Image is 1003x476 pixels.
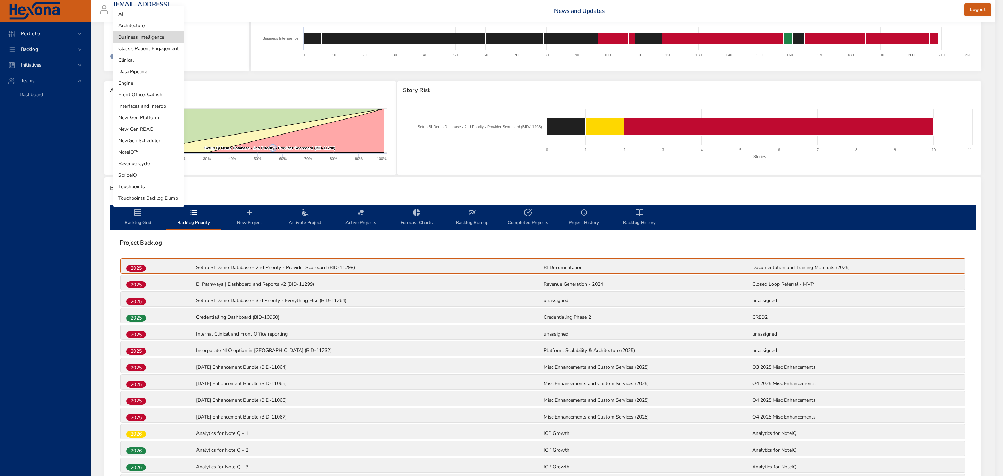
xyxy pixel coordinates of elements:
[113,192,184,204] li: Touchpoints Backlog Dump
[113,66,184,77] li: Data Pipeline
[113,77,184,89] li: Engine
[113,89,184,100] li: Front Office: Catfish
[113,8,184,20] li: AI
[113,169,184,181] li: ScribeIQ
[113,31,184,43] li: Business Intelligence
[113,158,184,169] li: Revenue Cycle
[113,181,184,192] li: Touchpoints
[113,146,184,158] li: NoteIQ™
[113,20,184,31] li: Architecture
[113,100,184,112] li: Interfaces and Interop
[113,112,184,123] li: New Gen Platform
[113,123,184,135] li: New Gen RBAC
[113,54,184,66] li: Clinical
[113,43,184,54] li: Classic Patient Engagement
[113,135,184,146] li: NewGen Scheduler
